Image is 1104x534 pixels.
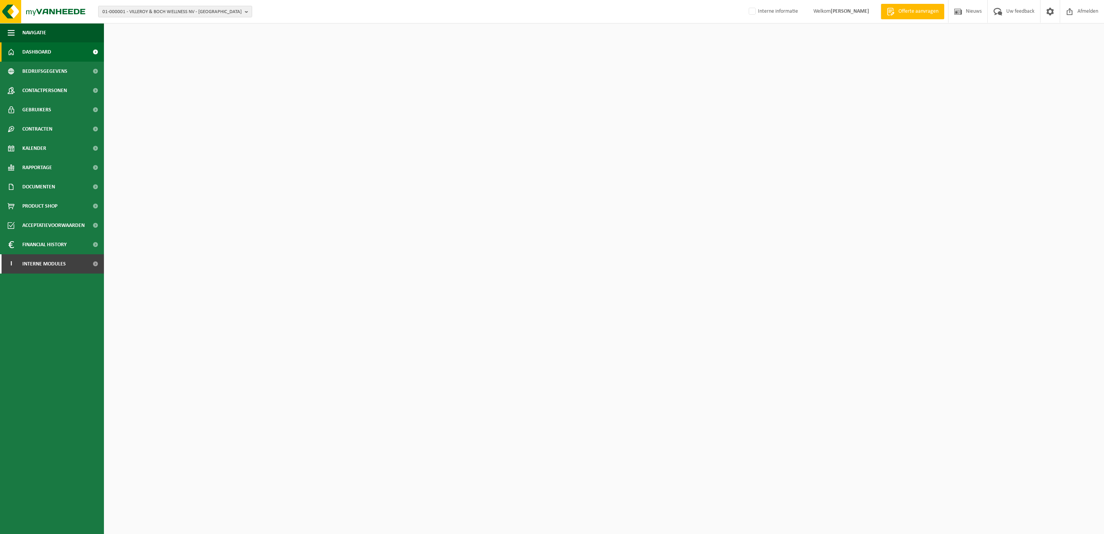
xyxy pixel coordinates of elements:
[22,81,67,100] span: Contactpersonen
[22,196,57,216] span: Product Shop
[22,23,46,42] span: Navigatie
[22,216,85,235] span: Acceptatievoorwaarden
[102,6,242,18] span: 01-000001 - VILLEROY & BOCH WELLNESS NV - [GEOGRAPHIC_DATA]
[8,254,15,274] span: I
[22,139,46,158] span: Kalender
[22,119,52,139] span: Contracten
[22,158,52,177] span: Rapportage
[881,4,944,19] a: Offerte aanvragen
[22,177,55,196] span: Documenten
[22,254,66,274] span: Interne modules
[22,100,51,119] span: Gebruikers
[897,8,940,15] span: Offerte aanvragen
[22,235,67,254] span: Financial History
[747,6,798,17] label: Interne informatie
[98,6,252,17] button: 01-000001 - VILLEROY & BOCH WELLNESS NV - [GEOGRAPHIC_DATA]
[22,42,51,62] span: Dashboard
[831,8,869,14] strong: [PERSON_NAME]
[22,62,67,81] span: Bedrijfsgegevens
